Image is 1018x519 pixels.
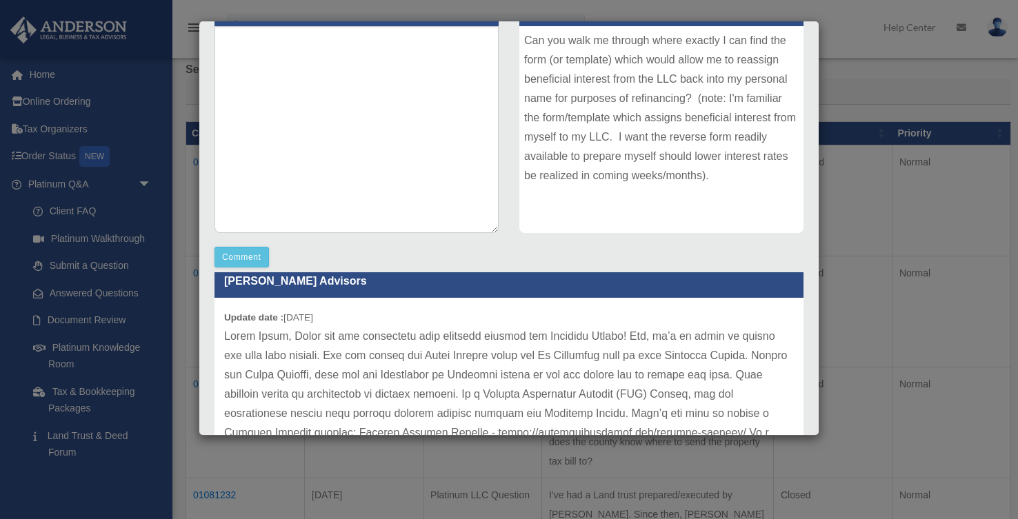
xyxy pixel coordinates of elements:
[214,264,804,298] p: [PERSON_NAME] Advisors
[519,26,804,233] div: Can you walk me through where exactly I can find the form (or template) which would allow me to r...
[224,312,283,323] b: Update date :
[214,247,269,267] button: Comment
[224,312,313,323] small: [DATE]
